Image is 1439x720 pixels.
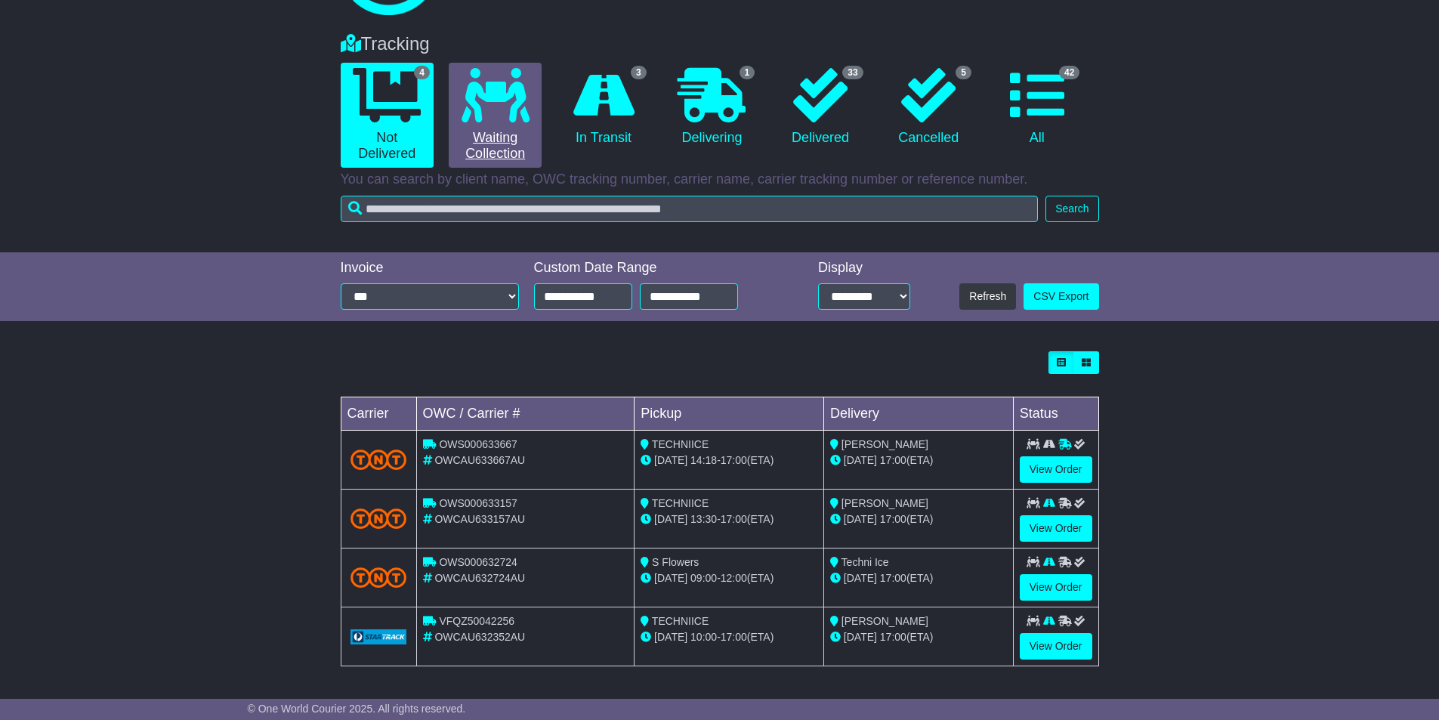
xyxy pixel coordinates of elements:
span: [DATE] [844,454,877,466]
span: [DATE] [844,572,877,584]
span: 17:00 [880,513,906,525]
span: TECHNIICE [652,497,709,509]
img: TNT_Domestic.png [350,450,407,470]
a: CSV Export [1024,283,1098,310]
span: [DATE] [654,572,687,584]
span: Techni Ice [841,556,889,568]
span: OWCAU633157AU [434,513,525,525]
span: OWCAU632724AU [434,572,525,584]
img: TNT_Domestic.png [350,567,407,588]
span: 17:00 [721,454,747,466]
p: You can search by client name, OWC tracking number, carrier name, carrier tracking number or refe... [341,172,1099,188]
div: - (ETA) [641,511,817,527]
div: (ETA) [830,511,1007,527]
span: [PERSON_NAME] [841,497,928,509]
div: Tracking [333,33,1107,55]
span: TECHNIICE [652,438,709,450]
button: Refresh [959,283,1016,310]
span: OWS000633667 [439,438,517,450]
span: 3 [631,66,647,79]
span: VFQZ50042256 [439,615,514,627]
span: 17:00 [880,454,906,466]
td: Pickup [635,397,824,431]
span: [PERSON_NAME] [841,438,928,450]
div: (ETA) [830,629,1007,645]
a: 42 All [990,63,1083,152]
div: - (ETA) [641,453,817,468]
a: 4 Not Delivered [341,63,434,168]
img: TNT_Domestic.png [350,508,407,529]
td: OWC / Carrier # [416,397,635,431]
span: 17:00 [880,631,906,643]
span: [DATE] [654,513,687,525]
img: GetCarrierServiceLogo [350,629,407,644]
a: 5 Cancelled [882,63,975,152]
a: 3 In Transit [557,63,650,152]
span: OWCAU633667AU [434,454,525,466]
span: 14:18 [690,454,717,466]
td: Delivery [823,397,1013,431]
span: 17:00 [721,631,747,643]
span: OWCAU632352AU [434,631,525,643]
td: Carrier [341,397,416,431]
div: Invoice [341,260,519,277]
span: OWS000633157 [439,497,517,509]
span: TECHNIICE [652,615,709,627]
span: 17:00 [721,513,747,525]
button: Search [1045,196,1098,222]
a: View Order [1020,515,1092,542]
span: [DATE] [844,513,877,525]
span: S Flowers [652,556,699,568]
span: 33 [842,66,863,79]
div: - (ETA) [641,629,817,645]
a: 33 Delivered [774,63,866,152]
span: 09:00 [690,572,717,584]
a: Waiting Collection [449,63,542,168]
span: 42 [1059,66,1079,79]
a: View Order [1020,456,1092,483]
div: Display [818,260,910,277]
div: - (ETA) [641,570,817,586]
span: 10:00 [690,631,717,643]
span: [DATE] [654,454,687,466]
a: View Order [1020,633,1092,660]
span: 1 [740,66,755,79]
span: 12:00 [721,572,747,584]
div: Custom Date Range [534,260,777,277]
span: 5 [956,66,971,79]
a: View Order [1020,574,1092,601]
span: 13:30 [690,513,717,525]
span: [DATE] [844,631,877,643]
div: (ETA) [830,453,1007,468]
span: © One World Courier 2025. All rights reserved. [248,703,466,715]
div: (ETA) [830,570,1007,586]
span: 17:00 [880,572,906,584]
span: 4 [414,66,430,79]
a: 1 Delivering [665,63,758,152]
span: [PERSON_NAME] [841,615,928,627]
span: [DATE] [654,631,687,643]
td: Status [1013,397,1098,431]
span: OWS000632724 [439,556,517,568]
